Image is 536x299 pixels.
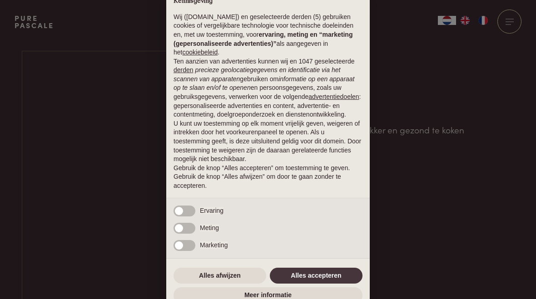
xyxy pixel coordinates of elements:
strong: ervaring, meting en “marketing (gepersonaliseerde advertenties)” [174,31,352,47]
button: derden [174,66,194,75]
span: Marketing [200,241,228,249]
p: Gebruik de knop “Alles accepteren” om toestemming te geven. Gebruik de knop “Alles afwijzen” om d... [174,164,362,191]
em: informatie op een apparaat op te slaan en/of te openen [174,75,355,92]
button: advertentiedoelen [308,93,359,102]
p: U kunt uw toestemming op elk moment vrijelijk geven, weigeren of intrekken door het voorkeurenpan... [174,119,362,164]
button: Alles accepteren [270,268,362,284]
button: Alles afwijzen [174,268,266,284]
em: precieze geolocatiegegevens en identificatie via het scannen van apparaten [174,66,340,83]
span: Ervaring [200,207,223,214]
a: cookiebeleid [182,49,218,56]
p: Wij ([DOMAIN_NAME]) en geselecteerde derden (5) gebruiken cookies of vergelijkbare technologie vo... [174,13,362,57]
p: Ten aanzien van advertenties kunnen wij en 1047 geselecteerde gebruiken om en persoonsgegevens, z... [174,57,362,119]
span: Meting [200,224,219,231]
